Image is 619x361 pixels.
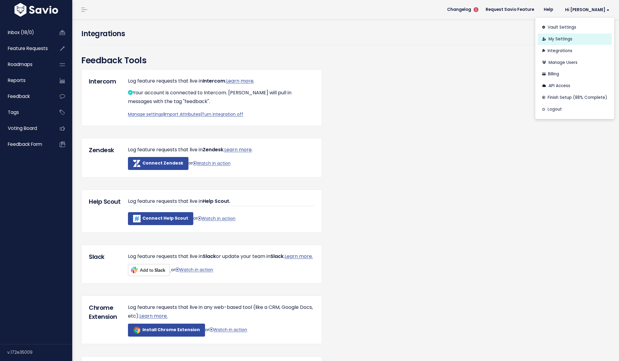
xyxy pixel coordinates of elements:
[89,197,119,206] h5: Help Scout
[133,215,141,222] img: helpscout-icon-white-800.7d884a5e14b2.png
[2,26,50,39] a: Inbox (18/0)
[128,212,193,225] a: Connect Help Scout
[8,29,34,36] span: Inbox (18/0)
[8,93,30,99] span: Feedback
[89,252,119,261] h5: Slack
[202,111,243,117] a: Turn integration off
[538,45,612,57] a: Integrations
[474,7,478,12] span: 5
[2,89,50,103] a: Feedback
[539,5,558,14] a: Help
[142,327,200,333] b: Install Chrome Extension
[81,28,610,39] h4: Integrations
[558,5,614,14] a: Hi [PERSON_NAME]
[128,157,188,170] button: Connect Zendesk
[133,160,141,167] img: zendesk-icon-white.cafc32ec9a01.png
[2,137,50,151] a: Feedback form
[8,125,37,131] span: Voting Board
[538,22,612,33] a: Vault Settings
[481,5,539,14] a: Request Savio Feature
[142,160,183,166] b: Connect Zendesk
[538,92,612,104] a: Finish Setup (88% complete)
[128,111,315,118] p: | |
[164,111,201,117] a: Import Attributes
[128,77,315,86] p: Log feature requests that live in . .
[447,8,471,12] span: Changelog
[2,105,50,119] a: Tags
[538,80,612,92] a: API Access
[198,215,235,221] a: Watch in action
[8,61,33,67] span: Roadmaps
[128,324,205,337] a: Install Chrome Extension
[128,303,315,321] p: Log feature requests that live in any web-based tool (like a CRM, Google Docs, etc).
[203,253,216,260] span: Slack
[2,42,50,55] a: Feature Requests
[7,344,72,360] div: v.172e35009
[203,77,225,84] span: Intercom
[89,77,119,86] h5: Intercom
[285,253,313,260] a: Learn more.
[81,54,610,67] h3: Feedback Tools
[8,45,48,52] span: Feature Requests
[224,146,252,153] a: Learn more
[538,33,612,45] a: My Settings
[565,8,609,12] span: Hi [PERSON_NAME]
[13,3,60,17] img: logo-white.9d6f32f41409.svg
[128,324,315,337] p: or
[203,146,223,153] span: Zendesk
[209,327,247,333] a: Watch in action
[538,57,612,68] a: Manage Users
[8,109,19,115] span: Tags
[203,198,230,205] span: Help Scout.
[270,253,284,260] span: Slack
[128,111,163,117] a: Manage settings
[226,77,254,84] a: Learn more
[128,197,315,206] p: Log feature requests that live in
[123,252,319,276] div: or
[89,303,119,321] h5: Chrome Extension
[128,89,315,106] p: Your account is connected to Intercom. [PERSON_NAME] will pull in messages with the tag "feedback".
[535,18,614,119] div: Hi [PERSON_NAME]
[128,157,309,170] form: or
[128,212,315,225] p: or
[89,146,119,155] h5: Zendesk
[128,146,315,154] p: Log feature requests that live in . .
[128,252,315,261] p: Log feature requests that live in or update your team in .
[2,121,50,135] a: Voting Board
[133,326,141,334] img: chrome_icon_color-200x200.c40245578546.png
[128,264,170,276] img: Add to Slack
[2,58,50,71] a: Roadmaps
[538,104,612,115] a: Logout
[175,267,213,273] a: Watch in action
[2,74,50,87] a: Reports
[538,68,612,80] a: Billing
[8,77,26,83] span: Reports
[142,215,188,221] b: Connect Help Scout
[139,312,168,319] a: Learn more.
[193,160,231,166] a: Watch in action
[8,141,42,147] span: Feedback form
